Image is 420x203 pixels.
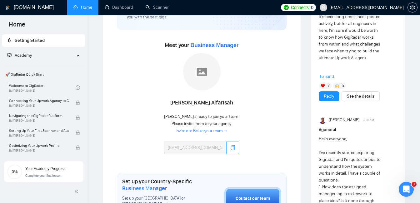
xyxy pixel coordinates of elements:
span: user [321,5,326,10]
img: placeholder.png [183,53,221,90]
img: logo [5,3,10,13]
span: lock [76,145,80,150]
span: By [PERSON_NAME] [9,149,69,152]
a: homeHome [73,5,92,10]
li: Getting Started [2,34,85,47]
span: 8:37 AM [363,117,374,123]
img: upwork-logo.png [284,5,289,10]
span: 5 [342,83,344,89]
span: Connects: [291,4,310,11]
a: setting [407,5,417,10]
span: copy [230,145,235,150]
span: By [PERSON_NAME] [9,104,69,108]
a: dashboardDashboard [105,5,133,10]
span: setting [408,5,417,10]
span: Meet your [165,42,238,49]
span: Your Academy Progress [25,167,65,171]
span: Complete your first lesson [25,174,62,177]
span: double-left [74,188,81,195]
span: lock [76,130,80,135]
span: Business Manager [190,42,238,48]
span: 7 [327,83,330,89]
button: Reply [319,91,339,101]
span: Academy [15,53,32,58]
span: Expand [320,74,334,79]
a: Welcome to GigRadarBy[PERSON_NAME] [9,81,76,94]
span: [PERSON_NAME] [329,117,359,123]
span: Getting Started [15,38,45,43]
span: Home [4,20,30,33]
span: 🚀 GigRadar Quick Start [3,68,84,81]
span: 0 [311,4,313,11]
button: See the details [342,91,380,101]
span: lock [76,115,80,120]
img: ❤️ [321,84,325,88]
button: copy [226,142,239,154]
div: Contact our team [236,195,270,202]
h1: # general [319,126,397,133]
span: Setting Up Your First Scanner and Auto-Bidder [9,128,69,134]
a: See the details [347,93,374,100]
span: 1 [412,182,417,187]
img: 🙌 [335,84,339,88]
span: Business Manager [122,185,167,192]
span: check-circle [76,85,80,90]
span: By [PERSON_NAME] [9,134,69,138]
span: lock [76,100,80,105]
a: Reply [324,93,334,100]
span: fund-projection-screen [7,53,12,57]
span: Optimizing Your Upwork Profile [9,143,69,149]
span: [PERSON_NAME] is ready to join your team! [164,114,239,119]
span: Connecting Your Upwork Agency to GigRadar [9,98,69,104]
span: Please invite them to your agency. [172,121,232,126]
span: rocket [7,38,12,42]
span: Academy [7,53,32,58]
img: Preet Patel [319,116,327,124]
a: searchScanner [146,5,169,10]
a: Invite our BM to your team → [176,128,228,134]
div: [PERSON_NAME] Alfarisah [164,98,239,108]
button: setting [407,2,417,12]
h1: Set up your Country-Specific [122,178,193,192]
iframe: Intercom live chat [399,182,414,197]
span: By [PERSON_NAME] [9,119,69,123]
span: 0% [7,170,22,174]
span: Navigating the GigRadar Platform [9,113,69,119]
